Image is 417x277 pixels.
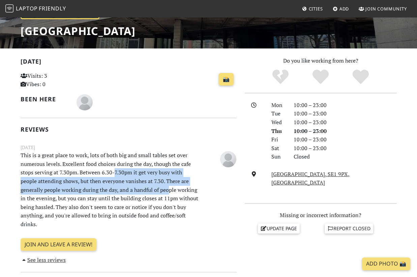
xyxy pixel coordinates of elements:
a: Join Community [356,3,410,15]
img: blank-535327c66bd565773addf3077783bbfce4b00ec00e9fd257753287c682c7fa38.png [220,151,236,167]
a: Update page [258,223,300,234]
a: LaptopFriendly LaptopFriendly [5,3,66,15]
span: Join Community [365,6,407,12]
div: Fri [267,135,290,144]
div: 10:00 – 23:00 [290,144,401,153]
div: Closed [290,152,401,161]
h1: [GEOGRAPHIC_DATA] [21,25,136,37]
h2: [DATE] [21,58,237,68]
p: This is a great place to work, lots of both big and small tables set over numerous levels. Excell... [17,151,203,229]
a: Report closed [325,223,373,234]
a: Cities [299,3,326,15]
div: 10:00 – 23:00 [290,127,401,136]
span: Friendly [39,5,66,12]
h2: Been here [21,96,68,103]
small: [DATE] [17,144,241,151]
div: 10:00 – 23:00 [290,101,401,110]
span: Add [339,6,349,12]
img: LaptopFriendly [5,4,13,12]
span: Laptop [16,5,38,12]
div: Definitely! [340,69,381,85]
div: Tue [267,109,290,118]
a: See less reviews [21,256,66,264]
a: Add [330,3,352,15]
h2: Reviews [21,126,237,133]
p: Do you like working from here? [245,57,397,65]
div: 10:00 – 23:00 [290,118,401,127]
div: Mon [267,101,290,110]
span: Cities [309,6,323,12]
div: 10:00 – 23:00 [290,135,401,144]
a: 📸 [219,73,234,86]
span: Anonymous [220,155,236,162]
a: [GEOGRAPHIC_DATA], SE1 9PX, [GEOGRAPHIC_DATA] [271,170,350,186]
div: No [261,69,301,85]
div: Sun [267,152,290,161]
div: 10:00 – 23:00 [290,109,401,118]
div: Sat [267,144,290,153]
div: Yes [301,69,341,85]
p: Visits: 3 Vibes: 0 [21,72,87,89]
a: Join and leave a review! [21,238,96,251]
span: Lydia Cole [77,98,93,105]
p: Missing or incorrect information? [245,211,397,220]
div: Thu [267,127,290,136]
img: blank-535327c66bd565773addf3077783bbfce4b00ec00e9fd257753287c682c7fa38.png [77,94,93,110]
div: Wed [267,118,290,127]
